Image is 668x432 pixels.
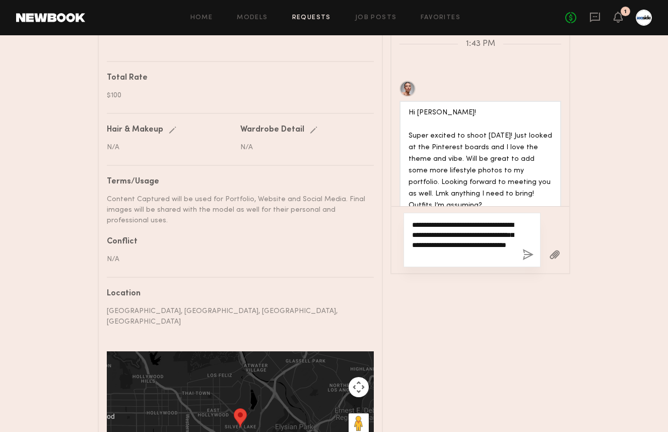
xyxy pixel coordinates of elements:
[355,15,397,21] a: Job Posts
[240,142,366,153] div: N/A
[107,142,233,153] div: N/A
[240,126,304,134] div: Wardrobe Detail
[107,306,366,327] div: [GEOGRAPHIC_DATA], [GEOGRAPHIC_DATA], [GEOGRAPHIC_DATA], [GEOGRAPHIC_DATA]
[292,15,331,21] a: Requests
[107,90,366,101] div: $100
[237,15,268,21] a: Models
[107,194,366,226] div: Content Captured will be used for Portfolio, Website and Social Media. Final images will be share...
[107,178,366,186] div: Terms/Usage
[107,290,366,298] div: Location
[624,9,627,15] div: 1
[107,126,163,134] div: Hair & Makeup
[190,15,213,21] a: Home
[421,15,460,21] a: Favorites
[107,238,366,246] div: Conflict
[409,107,552,212] div: Hi [PERSON_NAME]! Super excited to shoot [DATE]! Just looked at the Pinterest boards and I love t...
[107,254,366,265] div: N/A
[107,74,366,82] div: Total Rate
[349,377,369,397] button: Map camera controls
[466,40,495,48] span: 1:43 PM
